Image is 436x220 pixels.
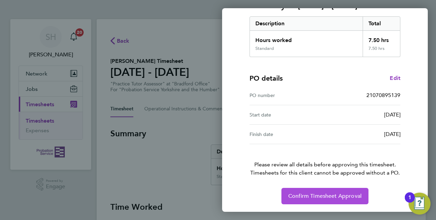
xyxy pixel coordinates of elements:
[250,16,400,57] div: Summary of 25 - 31 Aug 2025
[250,17,363,30] div: Description
[288,193,362,200] span: Confirm Timesheet Approval
[409,193,431,215] button: Open Resource Center, 1 new notification
[325,130,400,138] div: [DATE]
[390,74,400,82] a: Edit
[281,188,368,204] button: Confirm Timesheet Approval
[408,197,411,206] div: 1
[363,31,400,46] div: 7.50 hrs
[250,130,325,138] div: Finish date
[250,73,283,83] h4: PO details
[250,111,325,119] div: Start date
[250,31,363,46] div: Hours worked
[363,46,400,57] div: 7.50 hrs
[363,17,400,30] div: Total
[241,144,409,177] p: Please review all details before approving this timesheet.
[325,111,400,119] div: [DATE]
[366,92,400,98] span: 21070895139
[241,169,409,177] span: Timesheets for this client cannot be approved without a PO.
[250,91,325,99] div: PO number
[390,75,400,81] span: Edit
[255,46,274,51] div: Standard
